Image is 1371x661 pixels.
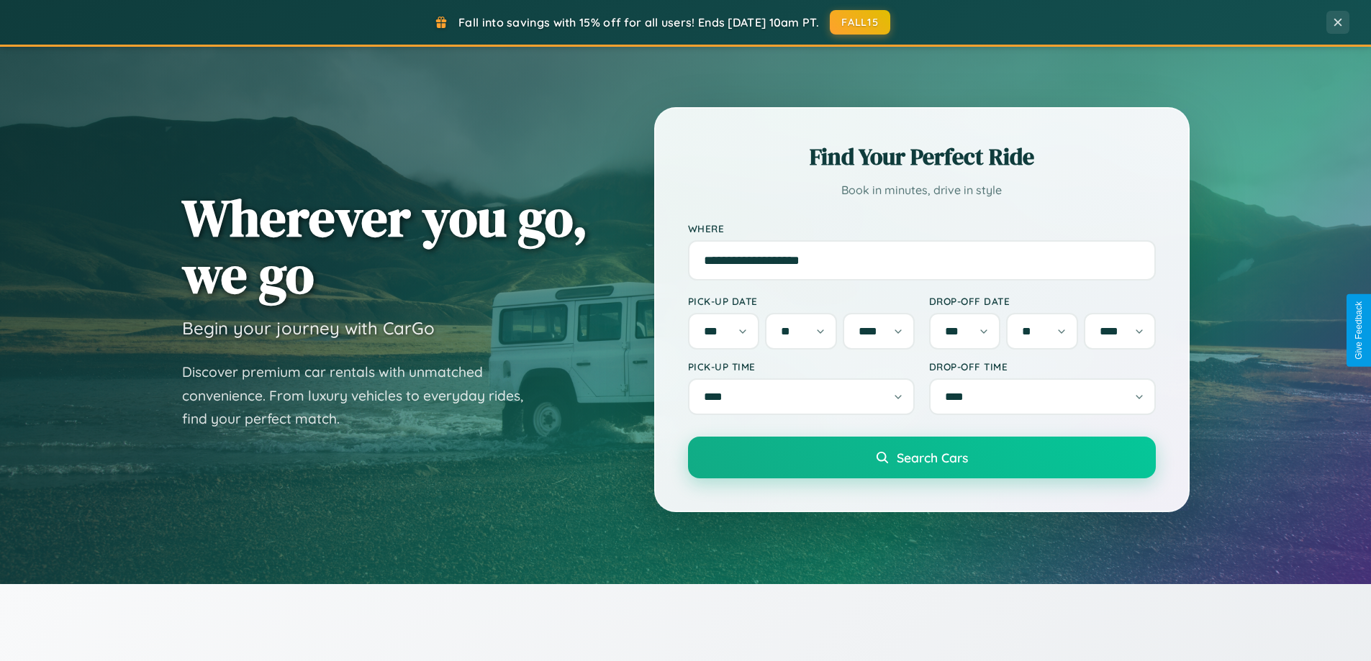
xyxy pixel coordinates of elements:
h2: Find Your Perfect Ride [688,141,1156,173]
label: Where [688,222,1156,234]
p: Book in minutes, drive in style [688,180,1156,201]
label: Pick-up Time [688,360,915,373]
button: FALL15 [830,10,890,35]
label: Drop-off Time [929,360,1156,373]
div: Give Feedback [1354,301,1364,360]
p: Discover premium car rentals with unmatched convenience. From luxury vehicles to everyday rides, ... [182,360,542,431]
h1: Wherever you go, we go [182,189,588,303]
label: Pick-up Date [688,295,915,307]
span: Search Cars [897,450,968,465]
h3: Begin your journey with CarGo [182,317,435,339]
label: Drop-off Date [929,295,1156,307]
button: Search Cars [688,437,1156,478]
span: Fall into savings with 15% off for all users! Ends [DATE] 10am PT. [458,15,819,29]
